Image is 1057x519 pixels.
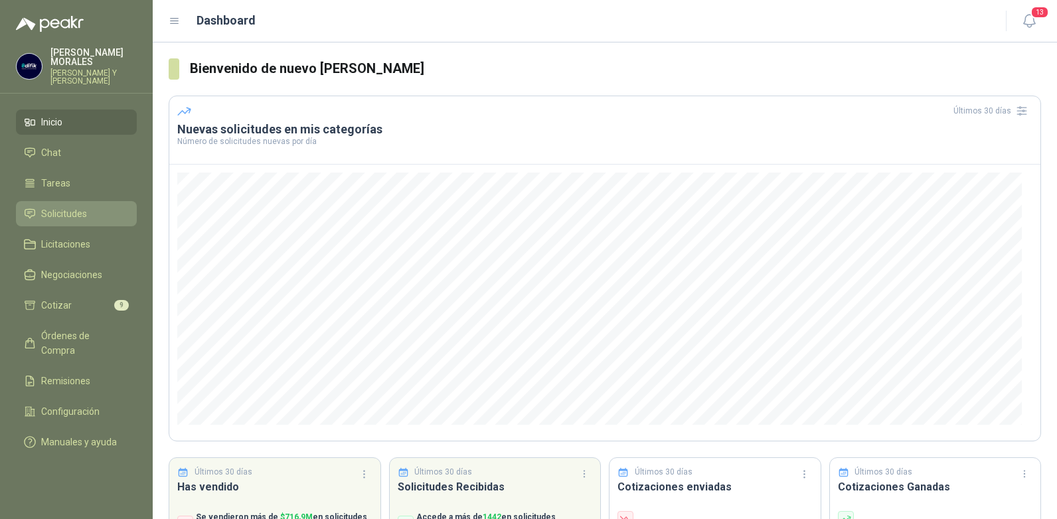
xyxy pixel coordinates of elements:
[177,137,1032,145] p: Número de solicitudes nuevas por día
[16,232,137,257] a: Licitaciones
[838,479,1033,495] h3: Cotizaciones Ganadas
[953,100,1032,121] div: Últimos 30 días
[41,145,61,160] span: Chat
[114,300,129,311] span: 9
[16,399,137,424] a: Configuración
[16,110,137,135] a: Inicio
[41,404,100,419] span: Configuración
[197,11,256,30] h1: Dashboard
[41,206,87,221] span: Solicitudes
[635,466,692,479] p: Últimos 30 días
[177,121,1032,137] h3: Nuevas solicitudes en mis categorías
[1017,9,1041,33] button: 13
[398,479,593,495] h3: Solicitudes Recibidas
[41,176,70,190] span: Tareas
[16,429,137,455] a: Manuales y ayuda
[50,48,137,66] p: [PERSON_NAME] MORALES
[195,466,252,479] p: Últimos 30 días
[16,140,137,165] a: Chat
[50,69,137,85] p: [PERSON_NAME] Y [PERSON_NAME]
[16,323,137,363] a: Órdenes de Compra
[41,237,90,252] span: Licitaciones
[41,435,117,449] span: Manuales y ayuda
[41,115,62,129] span: Inicio
[16,293,137,318] a: Cotizar9
[41,329,124,358] span: Órdenes de Compra
[41,267,102,282] span: Negociaciones
[16,16,84,32] img: Logo peakr
[177,479,372,495] h3: Has vendido
[16,368,137,394] a: Remisiones
[16,262,137,287] a: Negociaciones
[414,466,472,479] p: Últimos 30 días
[16,201,137,226] a: Solicitudes
[16,171,137,196] a: Tareas
[1030,6,1049,19] span: 13
[854,466,912,479] p: Últimos 30 días
[190,58,1041,79] h3: Bienvenido de nuevo [PERSON_NAME]
[41,374,90,388] span: Remisiones
[41,298,72,313] span: Cotizar
[17,54,42,79] img: Company Logo
[617,479,813,495] h3: Cotizaciones enviadas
